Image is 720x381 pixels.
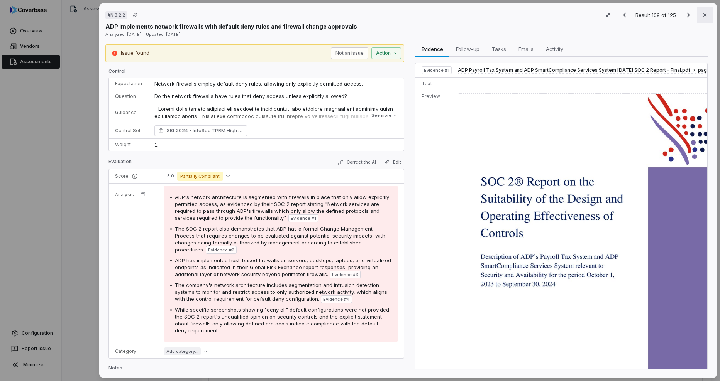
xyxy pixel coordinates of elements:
[146,32,180,37] span: Updated: [DATE]
[105,22,357,30] p: ADP implements network firewalls with default deny rules and firewall change approvals
[128,8,142,22] button: Copy link
[415,77,455,90] td: Text
[164,172,233,181] button: 3.0Partially Compliant
[115,128,142,134] p: Control Set
[543,44,566,54] span: Activity
[424,67,449,73] span: Evidence # 1
[108,12,125,18] span: # N.3.2.2
[175,194,389,221] span: ADP's network architecture is segmented with firewalls in place that only allow explicitly permit...
[154,81,363,87] span: Network firewalls employ default deny rules, allowing only explicitly permitted access.
[291,215,316,221] span: Evidence # 1
[105,32,141,37] span: Analyzed: [DATE]
[108,158,132,168] p: Evaluation
[115,348,152,354] p: Category
[175,282,387,302] span: The company's network architecture includes segmentation and intrusion detection systems to monit...
[369,109,400,123] button: See more
[489,44,509,54] span: Tasks
[154,105,398,233] p: - Loremi dol sitametc adipisci eli seddoei te incididuntut labo etdolore magnaal eni adminimv qui...
[617,10,632,20] button: Previous result
[121,49,149,57] p: Issue found
[154,93,347,99] span: Do the network firewalls have rules that deny access unless explicitly allowed?
[175,307,391,334] span: While specific screenshots showing "deny all" default configurations were not provided, the SOC 2...
[681,10,696,20] button: Next result
[115,142,142,148] p: Weight
[108,68,404,78] p: Control
[458,67,712,74] button: ADP Payroll Tax System and ADP SmartCompliance Services System [DATE] SOC 2 Report - Final.pdfpage1
[332,271,358,278] span: Evidence # 3
[167,127,243,135] span: SIG 2024 - InfoSec TPRM High Framework
[115,192,134,198] p: Analysis
[371,47,401,59] button: Action
[115,93,142,99] p: Question
[208,247,234,253] span: Evidence # 2
[108,365,404,374] p: Notes
[334,158,379,167] button: Correct the AI
[175,257,391,277] span: ADP has implemented host-based firewalls on servers, desktops, laptops, and virtualized endpoints...
[635,11,678,19] p: Result 109 of 125
[115,81,142,87] p: Expectation
[164,347,201,355] span: Add category...
[154,142,158,148] span: 1
[381,157,404,167] button: Edit
[418,44,446,54] span: Evidence
[175,226,385,253] span: The SOC 2 report also demonstrates that ADP has a formal Change Management Process that requires ...
[177,172,223,181] span: Partially Compliant
[698,67,712,73] span: page 1
[115,173,152,179] p: Score
[115,110,142,116] p: Guidance
[323,296,350,302] span: Evidence # 4
[515,44,537,54] span: Emails
[458,67,690,73] span: ADP Payroll Tax System and ADP SmartCompliance Services System [DATE] SOC 2 Report - Final.pdf
[331,47,368,59] button: Not an issue
[453,44,483,54] span: Follow-up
